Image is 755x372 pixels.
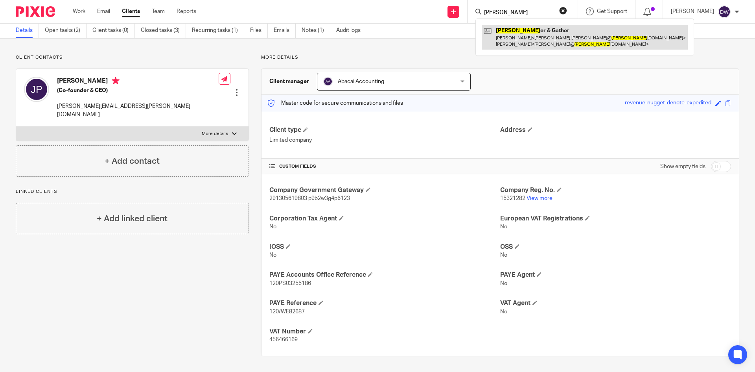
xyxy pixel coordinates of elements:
[97,7,110,15] a: Email
[500,281,507,286] span: No
[16,6,55,17] img: Pixie
[597,9,627,14] span: Get Support
[250,23,268,38] a: Files
[112,77,120,85] i: Primary
[269,196,350,201] span: 291305619803 p9b2w3g4p6123
[500,215,731,223] h4: European VAT Registrations
[500,196,525,201] span: 15321282
[45,23,87,38] a: Open tasks (2)
[269,271,500,279] h4: PAYE Accounts Office Reference
[274,23,296,38] a: Emails
[269,163,500,170] h4: CUSTOM FIELDS
[57,77,219,87] h4: [PERSON_NAME]
[500,243,731,251] h4: OSS
[192,23,244,38] a: Recurring tasks (1)
[500,224,507,229] span: No
[177,7,196,15] a: Reports
[92,23,135,38] a: Client tasks (0)
[269,215,500,223] h4: Corporation Tax Agent
[269,78,309,85] h3: Client manager
[500,126,731,134] h4: Address
[500,252,507,258] span: No
[269,328,500,336] h4: VAT Number
[671,7,714,15] p: [PERSON_NAME]
[323,77,333,86] img: svg%3E
[336,23,366,38] a: Audit logs
[500,186,731,194] h4: Company Reg. No.
[269,126,500,134] h4: Client type
[718,6,731,18] img: svg%3E
[16,54,249,61] p: Client contacts
[16,189,249,195] p: Linked clients
[267,99,403,107] p: Master code for secure communications and files
[559,7,567,15] button: Clear
[57,87,219,94] h5: (Co-founder & CEO)
[202,131,228,137] p: More details
[269,281,311,286] span: 120PS03255186
[660,163,705,170] label: Show empty fields
[500,309,507,315] span: No
[338,79,384,84] span: Abacai Accounting
[141,23,186,38] a: Closed tasks (3)
[269,309,305,315] span: 120/WE82687
[500,299,731,307] h4: VAT Agent
[152,7,165,15] a: Team
[261,54,739,61] p: More details
[269,224,276,229] span: No
[625,99,711,108] div: revenue-nugget-denote-expedited
[527,196,552,201] a: View more
[483,9,554,17] input: Search
[97,213,168,225] h4: + Add linked client
[57,102,219,118] p: [PERSON_NAME][EMAIL_ADDRESS][PERSON_NAME][DOMAIN_NAME]
[73,7,85,15] a: Work
[122,7,140,15] a: Clients
[269,186,500,194] h4: Company Government Gateway
[269,337,298,342] span: 456466169
[269,252,276,258] span: No
[269,136,500,144] p: Limited company
[269,299,500,307] h4: PAYE Reference
[24,77,49,102] img: svg%3E
[500,271,731,279] h4: PAYE Agent
[16,23,39,38] a: Details
[105,155,160,167] h4: + Add contact
[302,23,330,38] a: Notes (1)
[269,243,500,251] h4: IOSS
